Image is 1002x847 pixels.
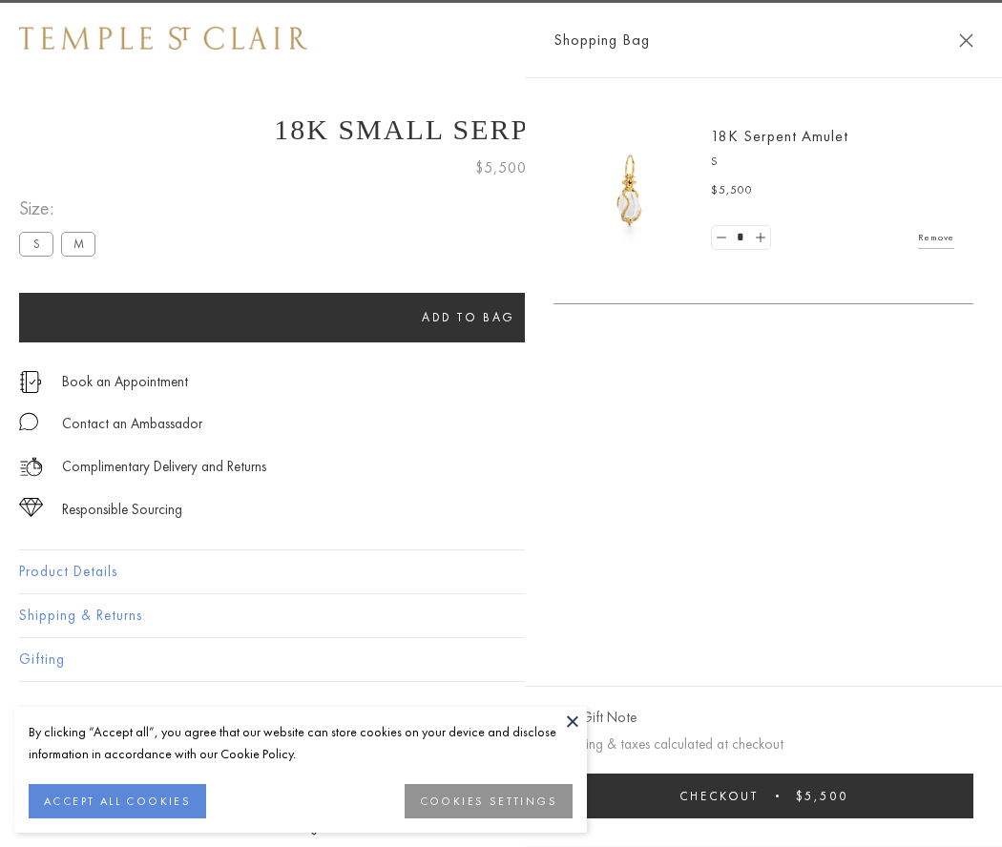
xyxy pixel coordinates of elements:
[711,181,753,200] span: $5,500
[61,232,95,256] label: M
[19,550,983,593] button: Product Details
[19,114,983,146] h1: 18K Small Serpent Amulet
[573,134,687,248] img: P51836-E11SERPPV
[19,498,43,517] img: icon_sourcing.svg
[19,455,43,479] img: icon_delivery.svg
[62,498,182,522] div: Responsible Sourcing
[422,309,515,325] span: Add to bag
[19,293,918,342] button: Add to bag
[475,155,527,180] span: $5,500
[19,412,38,431] img: MessageIcon-01_2.svg
[62,371,188,392] a: Book an Appointment
[19,27,307,50] img: Temple St. Clair
[553,28,650,52] span: Shopping Bag
[711,126,848,146] a: 18K Serpent Amulet
[918,227,954,248] a: Remove
[553,733,973,756] p: Shipping & taxes calculated at checkout
[29,784,206,818] button: ACCEPT ALL COOKIES
[19,371,42,393] img: icon_appointment.svg
[679,788,759,804] span: Checkout
[796,788,848,804] span: $5,500
[553,706,637,730] button: Add Gift Note
[19,232,53,256] label: S
[750,226,769,250] a: Set quantity to 2
[711,153,954,172] p: S
[959,33,973,48] button: Close Shopping Bag
[62,455,266,479] p: Complimentary Delivery and Returns
[553,774,973,818] button: Checkout $5,500
[62,412,202,436] div: Contact an Ambassador
[19,638,983,681] button: Gifting
[712,226,731,250] a: Set quantity to 0
[405,784,573,818] button: COOKIES SETTINGS
[29,721,573,765] div: By clicking “Accept all”, you agree that our website can store cookies on your device and disclos...
[19,193,103,224] span: Size:
[19,594,983,637] button: Shipping & Returns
